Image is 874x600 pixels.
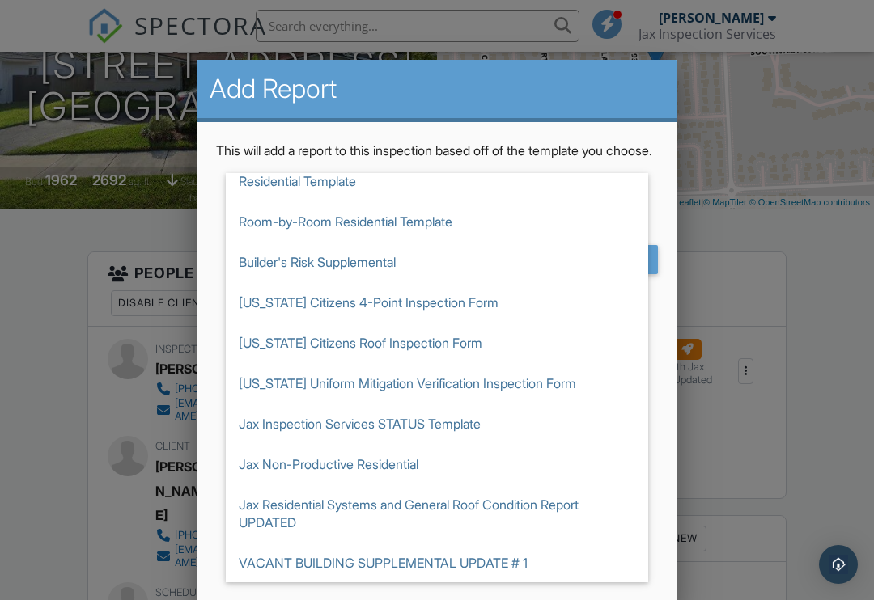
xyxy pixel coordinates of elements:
[226,323,648,363] span: [US_STATE] Citizens Roof Inspection Form
[226,363,648,404] span: [US_STATE] Uniform Mitigation Verification Inspection Form
[226,543,648,583] span: VACANT BUILDING SUPPLEMENTAL UPDATE # 1
[226,161,648,201] span: Residential Template
[210,73,664,105] h2: Add Report
[819,545,858,584] div: Open Intercom Messenger
[226,282,648,323] span: [US_STATE] Citizens 4-Point Inspection Form
[226,201,648,242] span: Room-by-Room Residential Template
[226,242,648,282] span: Builder's Risk Supplemental
[226,404,648,444] span: Jax Inspection Services STATUS Template
[226,484,648,543] span: Jax Residential Systems and General Roof Condition Report UPDATED
[226,444,648,484] span: Jax Non-Productive Residential
[216,142,658,159] p: This will add a report to this inspection based off of the template you choose.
